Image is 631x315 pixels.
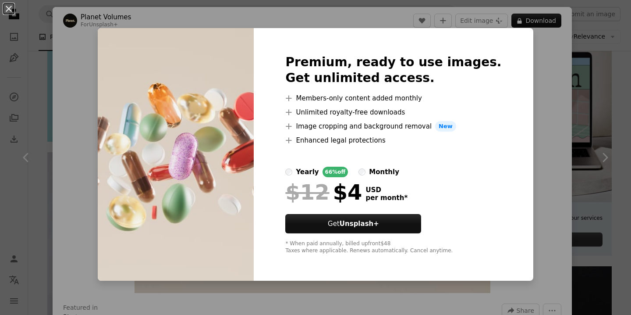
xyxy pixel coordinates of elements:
[285,240,501,254] div: * When paid annually, billed upfront $48 Taxes where applicable. Renews automatically. Cancel any...
[365,194,408,202] span: per month *
[340,220,379,228] strong: Unsplash+
[285,93,501,104] li: Members-only content added monthly
[296,167,319,177] div: yearly
[285,107,501,118] li: Unlimited royalty-free downloads
[358,168,365,175] input: monthly
[435,121,456,132] span: New
[285,135,501,146] li: Enhanced legal protections
[98,28,254,281] img: premium_photo-1730988915408-209c1ab59554
[285,121,501,132] li: Image cropping and background removal
[285,181,362,204] div: $4
[369,167,399,177] div: monthly
[285,54,501,86] h2: Premium, ready to use images. Get unlimited access.
[323,167,348,177] div: 66% off
[285,214,421,233] button: GetUnsplash+
[285,168,292,175] input: yearly66%off
[365,186,408,194] span: USD
[285,181,329,204] span: $12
